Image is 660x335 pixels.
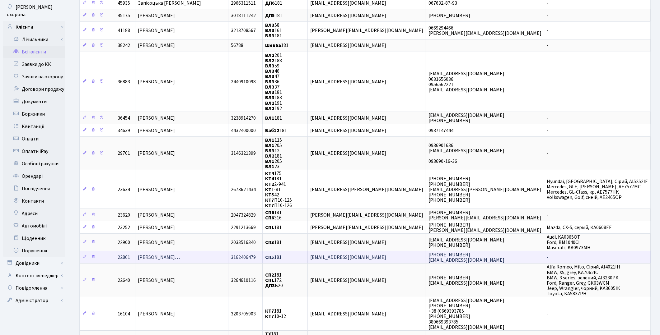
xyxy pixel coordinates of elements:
span: [EMAIL_ADDRESS][DOMAIN_NAME] [310,78,386,85]
a: Контакти [3,195,65,207]
span: 3213708567 [231,27,256,34]
span: Mazda, CX-5, серый, КА0608ЕЕ [547,224,612,231]
b: КТ4 [265,170,274,177]
span: 23620 [118,212,130,218]
span: - [547,42,549,49]
span: [PERSON_NAME] [138,277,175,284]
span: 181 [265,115,282,122]
span: [EMAIL_ADDRESS][DOMAIN_NAME] [PHONE_NUMBER] +38 (0669393785 [PHONE_NUMBER] 380669393785 [EMAIL_AD... [428,297,504,331]
span: [PERSON_NAME][EMAIL_ADDRESS][DOMAIN_NAME] [310,27,423,34]
b: ВЛ3 [265,78,274,85]
span: [PERSON_NAME]… [138,254,180,261]
span: 181 [265,12,282,19]
span: 29701 [118,150,130,157]
span: [PERSON_NAME] [138,115,175,122]
span: [PERSON_NAME] [138,224,175,231]
a: Адміністратор [3,294,65,307]
span: - [547,150,549,157]
a: Адреси [3,207,65,220]
a: Автомобілі [3,220,65,232]
span: 181 [265,239,282,246]
span: 16104 [118,310,130,317]
span: [PHONE_NUMBER] [EMAIL_ADDRESS][DOMAIN_NAME] [428,251,504,264]
span: [EMAIL_ADDRESS][DOMAIN_NAME] [310,150,386,157]
b: КТ7 [265,308,274,314]
b: ВЛ3 [265,27,274,34]
span: [EMAIL_ADDRESS][DOMAIN_NAME] [PHONE_NUMBER] [428,112,504,124]
a: Заявки на охорону [3,71,65,83]
span: [EMAIL_ADDRESS][DOMAIN_NAME] [310,254,386,261]
span: 181 [265,127,287,134]
span: [EMAIL_ADDRESS][DOMAIN_NAME] [310,115,386,122]
span: 175 181 2-941 1-81 42 П10-125 П10-126 [265,170,292,209]
span: 58 161 181 [265,22,282,39]
span: [EMAIL_ADDRESS][DOMAIN_NAME] [310,239,386,246]
b: Шев6а [265,42,281,49]
b: ВЛ3 [265,84,274,90]
span: [PERSON_NAME] [138,127,175,134]
span: 23634 [118,186,130,193]
b: КТ7 [265,197,274,204]
a: Клієнти [3,21,65,33]
span: Alfa Romeo, Mito, Сірий, AI4021IH BMW, X5, grey, KA7062IC BMW, 3 series, зелений, AI3230PK Ford, ... [547,264,620,297]
span: [EMAIL_ADDRESS][DOMAIN_NAME] [PHONE_NUMBER] [428,236,504,249]
a: Контент менеджер [3,269,65,282]
b: ВЛ3 [265,33,274,39]
span: [PHONE_NUMBER] [428,12,470,19]
span: 181 172 Б20 [265,272,283,289]
span: [PERSON_NAME] [138,150,175,157]
span: [EMAIL_ADDRESS][DOMAIN_NAME] [310,42,386,49]
span: - [547,27,549,34]
b: ВЛ3 [265,147,274,154]
span: [PERSON_NAME] [138,186,175,193]
span: 0936901636 [EMAIL_ADDRESS][DOMAIN_NAME] 093690-16-36 [428,142,504,165]
span: 2673621434 [231,186,256,193]
span: 2291213669 [231,224,256,231]
b: ВЛ3 [265,73,274,80]
span: 36883 [118,78,130,85]
span: [PERSON_NAME][EMAIL_ADDRESS][DOMAIN_NAME] [310,212,423,218]
span: 181 [265,254,282,261]
span: 201 188 59 46 47 36 37 181 183 191 192 [265,52,282,112]
span: - [547,212,549,218]
span: 38242 [118,42,130,49]
span: [EMAIL_ADDRESS][DOMAIN_NAME] [310,12,386,19]
span: - [547,310,549,317]
a: Договори продажу [3,83,65,95]
span: [EMAIL_ADDRESS][DOMAIN_NAME] [310,277,386,284]
span: [PHONE_NUMBER] [EMAIL_ADDRESS][DOMAIN_NAME] [428,274,504,287]
b: СП1 [265,224,274,231]
b: ДП3 [265,282,275,289]
span: - [547,127,549,134]
b: КТ4 [265,176,274,182]
span: 2033516340 [231,239,256,246]
span: 22640 [118,277,130,284]
span: 23252 [118,224,130,231]
span: [PERSON_NAME] [138,310,175,317]
span: 181 [265,42,288,49]
b: ВЛ1 [265,142,274,149]
a: Оплати [3,133,65,145]
span: 4432400000 [231,127,256,134]
a: Орендарі [3,170,65,182]
b: ВЛ2 [265,100,274,107]
span: Audi, KA0365OT Ford, BM1040CI Maserati, KA0973MH [547,234,591,251]
span: 181 [265,224,282,231]
a: Всі клієнти [3,46,65,58]
span: [PERSON_NAME] [138,239,175,246]
a: Посвідчення [3,182,65,195]
b: КТ5 [265,191,274,198]
b: СП6 [265,214,274,221]
span: [PHONE_NUMBER] [PHONE_NUMBER] [EMAIL_ADDRESS][PERSON_NAME][DOMAIN_NAME] [PHONE_NUMBER] [PHONE_NUM... [428,176,541,204]
span: 3264610116 [231,277,256,284]
a: Довідники [3,257,65,269]
a: Оплати iPay [3,145,65,158]
b: ВЛ1 [265,163,274,170]
span: [PHONE_NUMBER] [PERSON_NAME][EMAIL_ADDRESS][DOMAIN_NAME] [428,209,541,221]
span: 45175 [118,12,130,19]
b: ВЛ3 [265,62,274,69]
span: [EMAIL_ADDRESS][DOMAIN_NAME] 0631656036 0956562221 [EMAIL_ADDRESS][DOMAIN_NAME] [428,71,504,93]
a: [PERSON_NAME] охорона [3,1,65,21]
b: КТ7 [265,313,274,320]
span: [PHONE_NUMBER] [PERSON_NAME][EMAIL_ADDRESS][DOMAIN_NAME] [428,222,541,234]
